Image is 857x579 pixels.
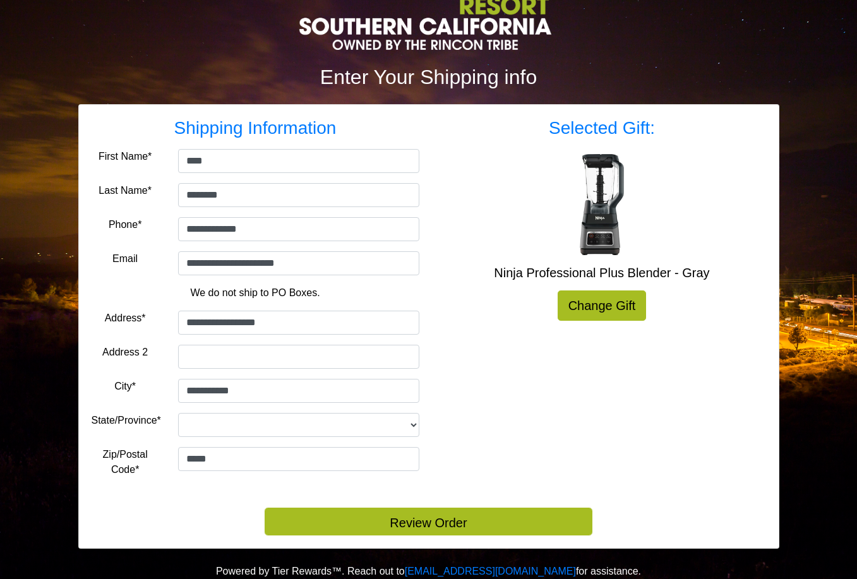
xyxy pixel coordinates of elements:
label: First Name* [99,149,152,164]
label: Address* [105,311,146,326]
a: Change Gift [558,290,647,321]
button: Review Order [265,508,592,535]
span: Powered by Tier Rewards™. Reach out to for assistance. [216,566,641,576]
img: Ninja Professional Plus Blender - Gray [551,154,652,255]
label: Last Name* [99,183,152,198]
h5: Ninja Professional Plus Blender - Gray [438,265,766,280]
label: State/Province* [92,413,161,428]
label: Address 2 [102,345,148,360]
label: Zip/Postal Code* [92,447,159,477]
p: We do not ship to PO Boxes. [101,285,410,301]
label: Email [112,251,138,266]
label: City* [114,379,136,394]
h3: Shipping Information [92,117,419,139]
h2: Enter Your Shipping info [78,65,779,89]
h3: Selected Gift: [438,117,766,139]
label: Phone* [109,217,142,232]
a: [EMAIL_ADDRESS][DOMAIN_NAME] [405,566,576,576]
